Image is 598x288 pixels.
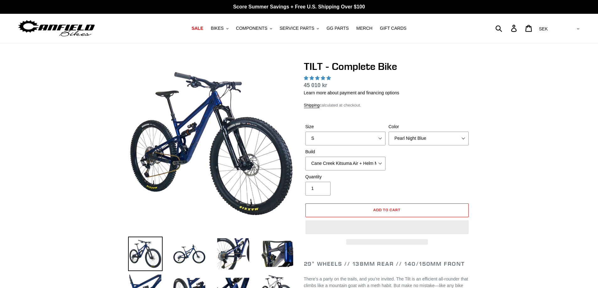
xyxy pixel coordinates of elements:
[129,62,293,225] img: TILT - Complete Bike
[216,237,251,271] img: Load image into Gallery viewer, TILT - Complete Bike
[304,76,332,81] span: 5.00 stars
[207,24,231,33] button: BIKES
[377,24,410,33] a: GIFT CARDS
[211,26,224,31] span: BIKES
[305,123,385,130] label: Size
[380,26,407,31] span: GIFT CARDS
[172,237,207,271] img: Load image into Gallery viewer, TILT - Complete Bike
[304,102,470,108] div: calculated at checkout.
[389,123,469,130] label: Color
[280,26,314,31] span: SERVICE PARTS
[191,26,203,31] span: SALE
[499,21,515,35] input: Search
[353,24,375,33] a: MERCH
[260,237,294,271] img: Load image into Gallery viewer, TILT - Complete Bike
[305,149,385,155] label: Build
[305,203,469,217] button: Add to cart
[373,207,401,212] span: Add to cart
[277,24,322,33] button: SERVICE PARTS
[356,26,372,31] span: MERCH
[304,60,470,72] h1: TILT - Complete Bike
[305,174,385,180] label: Quantity
[236,26,267,31] span: COMPONENTS
[128,237,163,271] img: Load image into Gallery viewer, TILT - Complete Bike
[304,90,399,95] a: Learn more about payment and financing options
[188,24,206,33] a: SALE
[326,26,349,31] span: GG PARTS
[304,82,327,88] span: 45 010 kr
[323,24,352,33] a: GG PARTS
[17,18,96,38] img: Canfield Bikes
[233,24,275,33] button: COMPONENTS
[304,260,470,267] h2: 29" Wheels // 138mm Rear // 140/150mm Front
[304,103,320,108] a: Shipping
